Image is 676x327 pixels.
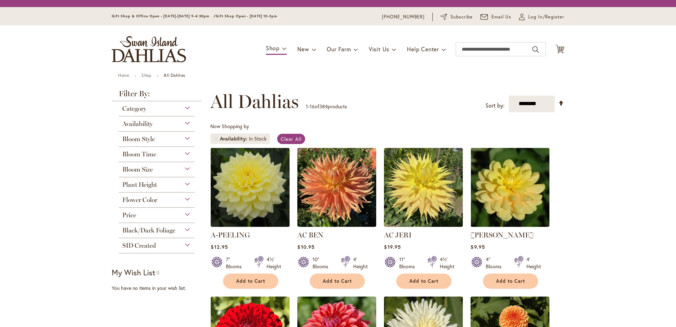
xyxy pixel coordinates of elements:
[122,166,153,173] span: Bloom Size
[306,103,308,110] span: 1
[384,148,463,227] img: AC Jeri
[266,44,280,52] span: Shop
[396,274,451,289] button: Add to Cart
[210,123,249,130] span: Now Shopping by
[528,13,564,21] span: Log In/Register
[382,13,425,21] a: [PHONE_NUMBER]
[112,285,206,292] div: You have no items in your wish list.
[441,13,473,21] a: Subscribe
[297,243,314,250] span: $10.95
[384,231,412,239] a: AC JERI
[226,256,246,270] div: 7" Blooms
[440,256,454,270] div: 4½' Height
[369,45,389,53] span: Visit Us
[164,73,185,78] strong: All Dahlias
[122,105,146,113] span: Category
[297,222,376,228] a: AC BEN
[122,211,136,219] span: Price
[214,137,218,141] a: Remove Availability In Stock
[483,274,538,289] button: Add to Cart
[485,99,505,112] label: Sort by:
[112,267,155,277] strong: My Wish List
[323,278,352,284] span: Add to Cart
[532,44,539,55] button: Search
[471,243,485,250] span: $9.95
[122,226,175,234] span: Black/Dark Foliage
[297,231,324,239] a: AC BEN
[122,242,156,249] span: SID Created
[236,278,265,284] span: Add to Cart
[471,148,549,227] img: AHOY MATEY
[211,231,250,239] a: A-PEELING
[327,45,351,53] span: Our Farm
[480,13,512,21] a: Email Us
[281,136,302,142] span: Clear All
[310,274,365,289] button: Add to Cart
[122,181,157,189] span: Plant Height
[112,14,216,18] span: Gift Shop & Office Open - [DATE]-[DATE] 9-4:30pm /
[122,196,157,204] span: Flower Color
[216,14,277,18] span: Gift Shop Open - [DATE] 10-3pm
[118,73,129,78] a: Home
[310,103,315,110] span: 16
[141,73,151,78] a: Shop
[306,101,347,112] p: - of products
[249,135,267,142] div: In Stock
[471,231,534,239] a: [PERSON_NAME]
[519,13,564,21] a: Log In/Register
[211,148,290,227] img: A-Peeling
[399,256,419,270] div: 11" Blooms
[319,103,328,110] span: 384
[409,278,438,284] span: Add to Cart
[112,36,186,62] a: store logo
[277,134,305,144] a: Clear All
[491,13,512,21] span: Email Us
[526,256,541,270] div: 4' Height
[407,45,439,53] span: Help Center
[384,222,463,228] a: AC Jeri
[471,222,549,228] a: AHOY MATEY
[122,150,156,158] span: Bloom Time
[353,256,368,270] div: 4' Height
[450,13,473,21] span: Subscribe
[297,148,376,227] img: AC BEN
[297,45,309,53] span: New
[112,90,202,101] strong: Filter By:
[384,243,401,250] span: $19.95
[313,256,332,270] div: 10" Blooms
[267,256,281,270] div: 4½' Height
[496,278,525,284] span: Add to Cart
[211,243,228,250] span: $12.95
[223,274,278,289] button: Add to Cart
[220,135,249,142] span: Availability
[210,91,299,112] span: All Dahlias
[211,222,290,228] a: A-Peeling
[122,135,155,143] span: Bloom Style
[122,120,153,128] span: Availability
[486,256,506,270] div: 4" Blooms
